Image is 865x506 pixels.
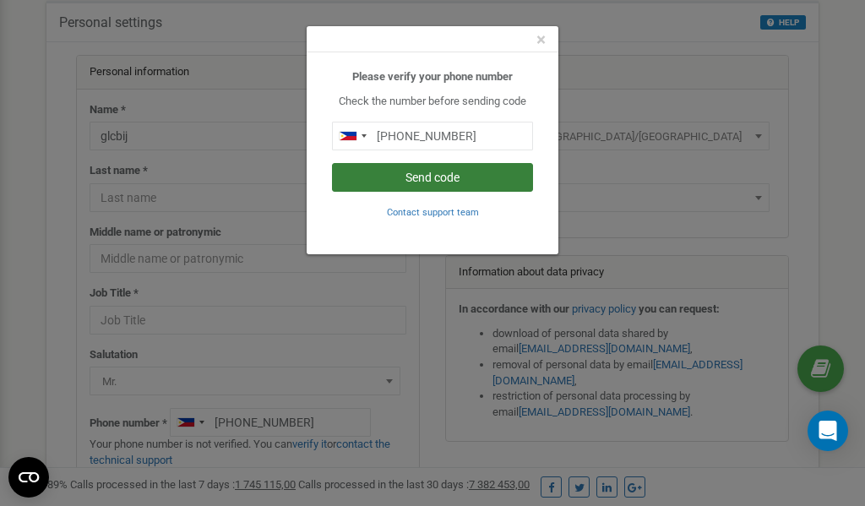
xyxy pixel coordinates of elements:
[333,122,372,150] div: Telephone country code
[536,31,546,49] button: Close
[536,30,546,50] span: ×
[352,70,513,83] b: Please verify your phone number
[387,205,479,218] a: Contact support team
[808,411,848,451] div: Open Intercom Messenger
[387,207,479,218] small: Contact support team
[8,457,49,498] button: Open CMP widget
[332,122,533,150] input: 0905 123 4567
[332,94,533,110] p: Check the number before sending code
[332,163,533,192] button: Send code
